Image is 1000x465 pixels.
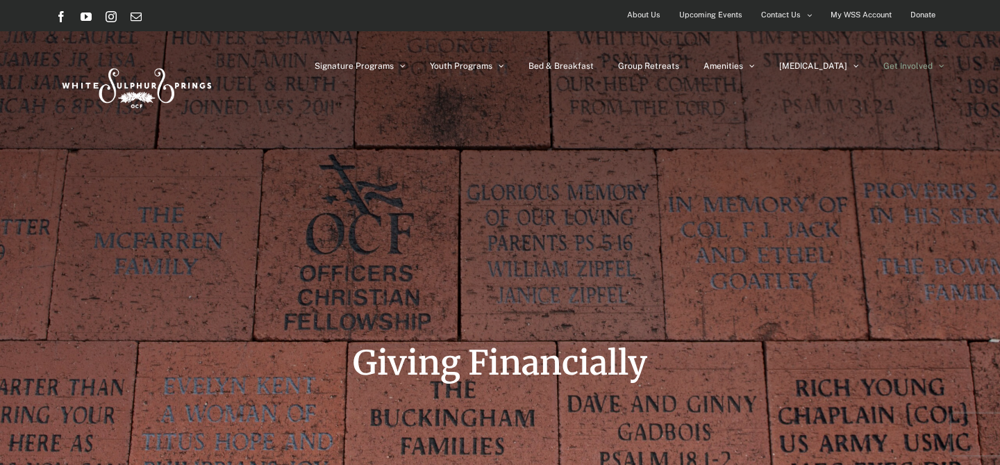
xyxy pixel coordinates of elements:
[618,62,679,70] span: Group Retreats
[106,11,117,22] a: Instagram
[761,5,801,25] span: Contact Us
[56,53,215,118] img: White Sulphur Springs Logo
[831,5,892,25] span: My WSS Account
[315,62,394,70] span: Signature Programs
[315,31,944,101] nav: Main Menu
[779,31,859,101] a: [MEDICAL_DATA]
[883,62,933,70] span: Get Involved
[679,5,742,25] span: Upcoming Events
[703,31,755,101] a: Amenities
[430,31,504,101] a: Youth Programs
[883,31,944,101] a: Get Involved
[528,62,594,70] span: Bed & Breakfast
[528,31,594,101] a: Bed & Breakfast
[131,11,142,22] a: Email
[910,5,935,25] span: Donate
[353,342,647,384] span: Giving Financially
[779,62,847,70] span: [MEDICAL_DATA]
[315,31,406,101] a: Signature Programs
[627,5,660,25] span: About Us
[430,62,492,70] span: Youth Programs
[56,11,67,22] a: Facebook
[618,31,679,101] a: Group Retreats
[81,11,92,22] a: YouTube
[703,62,743,70] span: Amenities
